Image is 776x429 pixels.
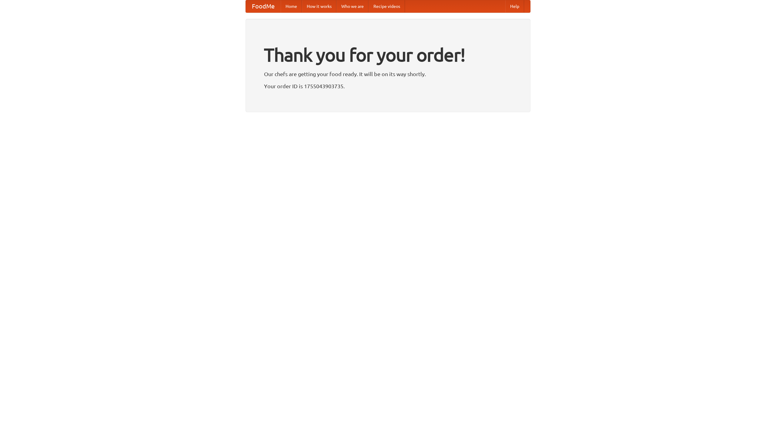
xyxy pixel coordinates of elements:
a: Home [281,0,302,12]
a: Who we are [336,0,369,12]
p: Our chefs are getting your food ready. It will be on its way shortly. [264,69,512,79]
a: Recipe videos [369,0,405,12]
a: FoodMe [246,0,281,12]
a: Help [505,0,524,12]
p: Your order ID is 1755043903735. [264,82,512,91]
h1: Thank you for your order! [264,40,512,69]
a: How it works [302,0,336,12]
